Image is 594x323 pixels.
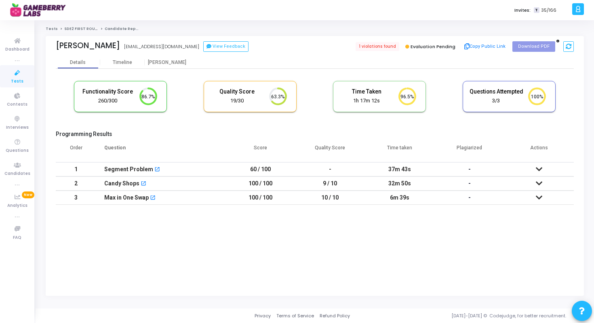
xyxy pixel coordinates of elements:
div: 1h 17m 12s [339,97,394,105]
span: Questions [6,147,29,154]
span: New [22,191,34,198]
td: 100 / 100 [226,191,295,205]
div: Timeline [113,59,132,66]
div: [PERSON_NAME] [145,59,189,66]
th: Plagiarized [434,140,504,162]
span: - [468,194,471,201]
th: Question [96,140,226,162]
span: Analytics [7,202,27,209]
mat-icon: open_in_new [154,167,160,173]
td: 9 / 10 [295,176,365,191]
h5: Programming Results [56,131,574,138]
span: 35/166 [541,7,556,14]
span: Contests [7,101,27,108]
label: Invites: [514,7,531,14]
td: 10 / 10 [295,191,365,205]
td: 3 [56,191,96,205]
td: 100 / 100 [226,176,295,191]
a: Refund Policy [320,312,350,319]
div: [PERSON_NAME] [56,41,120,50]
div: 19/30 [210,97,264,105]
div: [DATE]-[DATE] © Codejudge, for better recruitment. [350,312,584,319]
h5: Time Taken [339,88,394,95]
td: - [295,162,365,176]
div: Max in One Swap [104,191,149,204]
span: - [468,180,471,187]
td: 1 [56,162,96,176]
span: Tests [11,78,23,85]
th: Time taken [365,140,434,162]
div: [EMAIL_ADDRESS][DOMAIN_NAME] [124,43,199,50]
th: Score [226,140,295,162]
div: Segment Problem [104,163,153,176]
img: logo [10,2,71,18]
span: Evaluation Pending [411,43,455,50]
th: Quality Score [295,140,365,162]
mat-icon: open_in_new [141,181,146,187]
span: T [534,7,539,13]
button: Copy Public Link [462,40,508,53]
div: 3/3 [469,97,523,105]
td: 6m 39s [365,191,434,205]
a: Privacy [255,312,271,319]
a: Tests [46,26,58,31]
span: FAQ [13,234,21,241]
span: Dashboard [5,46,29,53]
button: View Feedback [203,41,249,52]
span: 1 violations found [356,42,399,51]
th: Actions [504,140,574,162]
td: 2 [56,176,96,191]
div: Candy Shops [104,177,139,190]
div: Details [70,59,86,66]
a: SDE2 FIRST ROUND Aug/Sep [64,26,119,31]
span: - [468,166,471,172]
span: Interviews [6,124,29,131]
span: Candidate Report [105,26,142,31]
mat-icon: open_in_new [150,195,156,201]
td: 32m 50s [365,176,434,191]
h5: Quality Score [210,88,264,95]
div: 260/300 [80,97,135,105]
button: Download PDF [512,41,555,52]
td: 60 / 100 [226,162,295,176]
a: Terms of Service [276,312,314,319]
h5: Functionality Score [80,88,135,95]
nav: breadcrumb [46,26,584,32]
h5: Questions Attempted [469,88,523,95]
td: 37m 43s [365,162,434,176]
span: Candidates [4,170,30,177]
th: Order [56,140,96,162]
